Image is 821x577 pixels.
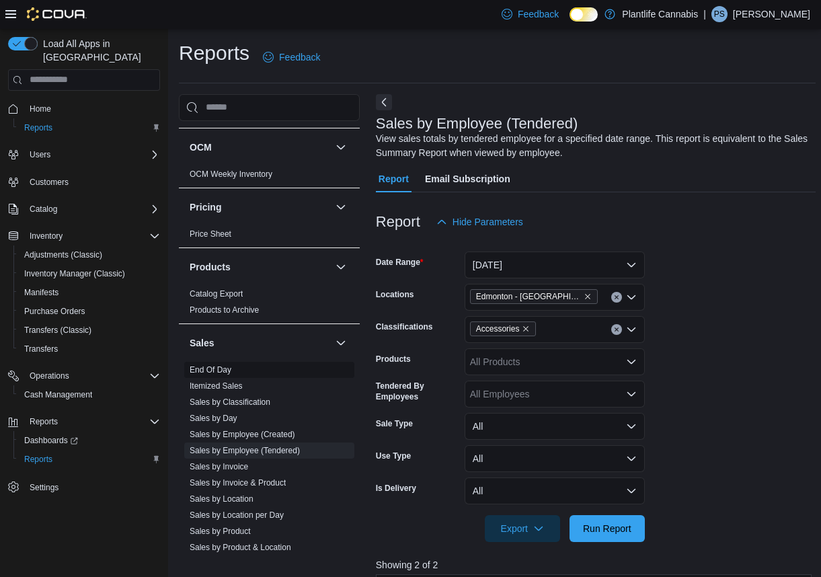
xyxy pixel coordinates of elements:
[24,479,64,496] a: Settings
[190,305,259,315] a: Products to Archive
[493,515,552,542] span: Export
[24,368,160,384] span: Operations
[3,200,165,219] button: Catalog
[190,477,286,488] span: Sales by Invoice & Product
[190,462,248,471] a: Sales by Invoice
[3,227,165,245] button: Inventory
[376,289,414,300] label: Locations
[190,461,248,472] span: Sales by Invoice
[465,477,645,504] button: All
[376,257,424,268] label: Date Range
[19,303,160,319] span: Purchase Orders
[496,1,564,28] a: Feedback
[190,478,286,488] a: Sales by Invoice & Product
[24,122,52,133] span: Reports
[376,381,459,402] label: Tendered By Employees
[24,100,160,117] span: Home
[583,522,631,535] span: Run Report
[19,432,160,449] span: Dashboards
[714,6,725,22] span: PS
[333,259,349,275] button: Products
[376,94,392,110] button: Next
[190,494,253,504] a: Sales by Location
[190,169,272,179] a: OCM Weekly Inventory
[465,445,645,472] button: All
[190,381,243,391] span: Itemized Sales
[30,482,58,493] span: Settings
[13,118,165,137] button: Reports
[19,120,160,136] span: Reports
[24,228,68,244] button: Inventory
[279,50,320,64] span: Feedback
[711,6,728,22] div: Paul Saumur
[24,201,160,217] span: Catalog
[376,483,416,494] label: Is Delivery
[333,199,349,215] button: Pricing
[19,387,160,403] span: Cash Management
[179,166,360,188] div: OCM
[190,364,231,375] span: End Of Day
[476,290,581,303] span: Edmonton - [GEOGRAPHIC_DATA]
[703,6,706,22] p: |
[19,284,64,301] a: Manifests
[24,454,52,465] span: Reports
[190,414,237,423] a: Sales by Day
[611,324,622,335] button: Clear input
[13,264,165,283] button: Inventory Manager (Classic)
[190,260,231,274] h3: Products
[190,229,231,239] span: Price Sheet
[24,174,160,190] span: Customers
[179,40,249,67] h1: Reports
[376,418,413,429] label: Sale Type
[13,385,165,404] button: Cash Management
[518,7,559,21] span: Feedback
[190,543,291,552] a: Sales by Product & Location
[626,324,637,335] button: Open list of options
[190,397,270,407] a: Sales by Classification
[24,389,92,400] span: Cash Management
[19,341,63,357] a: Transfers
[190,141,212,154] h3: OCM
[190,289,243,299] a: Catalog Export
[13,302,165,321] button: Purchase Orders
[24,287,58,298] span: Manifests
[3,367,165,385] button: Operations
[376,214,420,230] h3: Report
[24,147,56,163] button: Users
[376,321,433,332] label: Classifications
[485,515,560,542] button: Export
[30,371,69,381] span: Operations
[13,431,165,450] a: Dashboards
[465,252,645,278] button: [DATE]
[376,132,810,160] div: View sales totals by tendered employee for a specified date range. This report is equivalent to t...
[13,283,165,302] button: Manifests
[24,228,160,244] span: Inventory
[333,335,349,351] button: Sales
[19,247,160,263] span: Adjustments (Classic)
[19,451,160,467] span: Reports
[333,139,349,155] button: OCM
[19,266,160,282] span: Inventory Manager (Classic)
[179,226,360,247] div: Pricing
[376,116,578,132] h3: Sales by Employee (Tendered)
[24,101,56,117] a: Home
[19,387,97,403] a: Cash Management
[24,174,74,190] a: Customers
[425,165,510,192] span: Email Subscription
[190,336,330,350] button: Sales
[13,245,165,264] button: Adjustments (Classic)
[379,165,409,192] span: Report
[190,288,243,299] span: Catalog Export
[13,450,165,469] button: Reports
[258,44,325,71] a: Feedback
[19,451,58,467] a: Reports
[190,200,330,214] button: Pricing
[622,6,698,22] p: Plantlife Cannabis
[19,266,130,282] a: Inventory Manager (Classic)
[3,145,165,164] button: Users
[190,169,272,180] span: OCM Weekly Inventory
[19,322,160,338] span: Transfers (Classic)
[190,413,237,424] span: Sales by Day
